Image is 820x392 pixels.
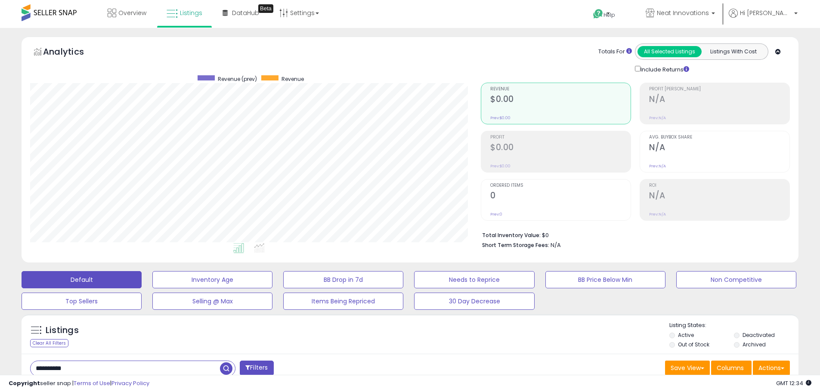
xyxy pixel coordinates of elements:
[637,46,702,57] button: All Selected Listings
[649,212,666,217] small: Prev: N/A
[657,9,709,17] span: Neat Innovations
[665,361,710,375] button: Save View
[282,75,304,83] span: Revenue
[111,379,149,387] a: Privacy Policy
[490,115,511,120] small: Prev: $0.00
[9,380,149,388] div: seller snap | |
[9,379,40,387] strong: Copyright
[676,271,796,288] button: Non Competitive
[776,379,811,387] span: 2025-09-17 12:34 GMT
[545,271,665,288] button: BB Price Below Min
[743,331,775,339] label: Deactivated
[22,271,142,288] button: Default
[490,191,631,202] h2: 0
[43,46,101,60] h5: Analytics
[414,293,534,310] button: 30 Day Decrease
[649,183,789,188] span: ROI
[649,191,789,202] h2: N/A
[678,331,694,339] label: Active
[743,341,766,348] label: Archived
[649,142,789,154] h2: N/A
[74,379,110,387] a: Terms of Use
[118,9,146,17] span: Overview
[649,87,789,92] span: Profit [PERSON_NAME]
[717,364,744,372] span: Columns
[22,293,142,310] button: Top Sellers
[490,87,631,92] span: Revenue
[711,361,752,375] button: Columns
[490,212,502,217] small: Prev: 0
[603,11,615,19] span: Help
[490,135,631,140] span: Profit
[232,9,259,17] span: DataHub
[586,2,632,28] a: Help
[701,46,765,57] button: Listings With Cost
[593,9,603,19] i: Get Help
[414,271,534,288] button: Needs to Reprice
[598,48,632,56] div: Totals For
[649,94,789,106] h2: N/A
[551,241,561,249] span: N/A
[30,339,68,347] div: Clear All Filters
[490,94,631,106] h2: $0.00
[490,164,511,169] small: Prev: $0.00
[729,9,798,28] a: Hi [PERSON_NAME]
[678,341,709,348] label: Out of Stock
[46,324,79,336] h5: Listings
[490,142,631,154] h2: $0.00
[283,271,403,288] button: BB Drop in 7d
[482,241,549,249] b: Short Term Storage Fees:
[152,271,272,288] button: Inventory Age
[628,64,699,74] div: Include Returns
[482,229,783,240] li: $0
[669,321,798,330] p: Listing States:
[649,135,789,140] span: Avg. Buybox Share
[649,164,666,169] small: Prev: N/A
[649,115,666,120] small: Prev: N/A
[258,4,273,13] div: Tooltip anchor
[482,231,541,239] b: Total Inventory Value:
[218,75,257,83] span: Revenue (prev)
[753,361,790,375] button: Actions
[180,9,202,17] span: Listings
[240,361,273,376] button: Filters
[490,183,631,188] span: Ordered Items
[740,9,792,17] span: Hi [PERSON_NAME]
[283,293,403,310] button: Items Being Repriced
[152,293,272,310] button: Selling @ Max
